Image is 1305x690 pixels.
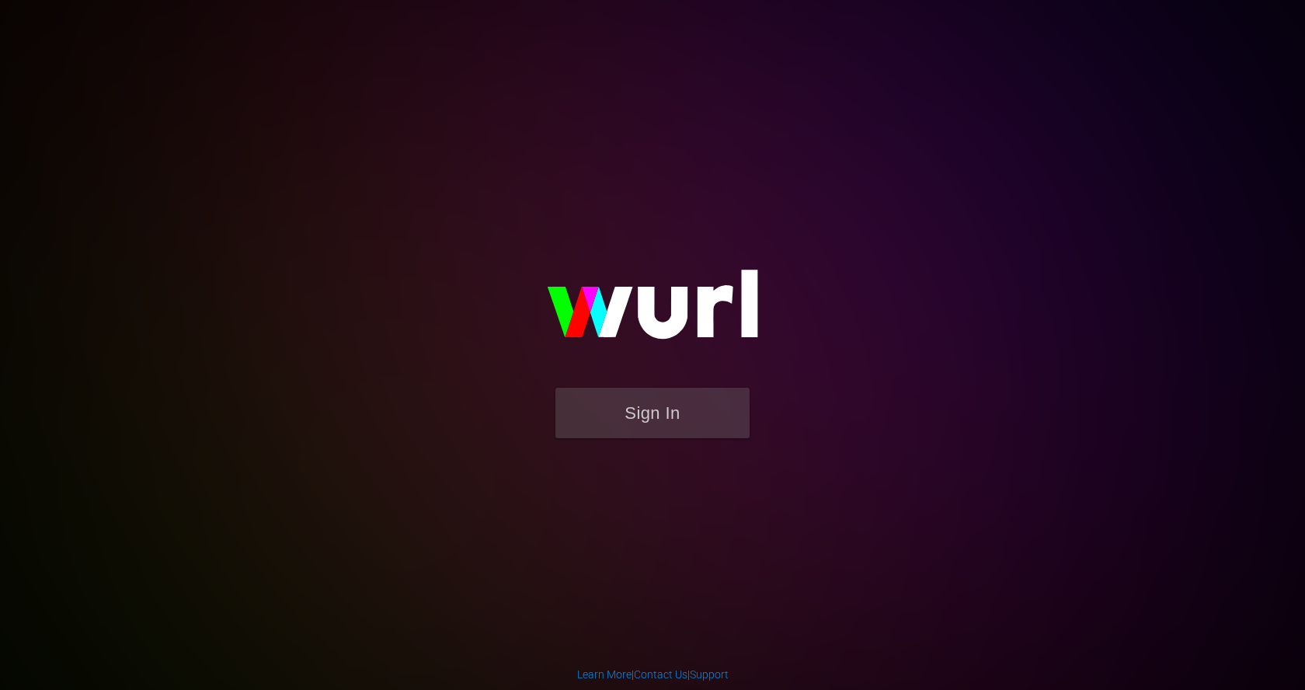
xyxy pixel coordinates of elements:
a: Learn More [577,668,632,681]
button: Sign In [555,388,750,438]
div: | | [577,667,729,682]
img: wurl-logo-on-black-223613ac3d8ba8fe6dc639794a292ebdb59501304c7dfd60c99c58986ef67473.svg [497,236,808,387]
a: Support [690,668,729,681]
a: Contact Us [634,668,687,681]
